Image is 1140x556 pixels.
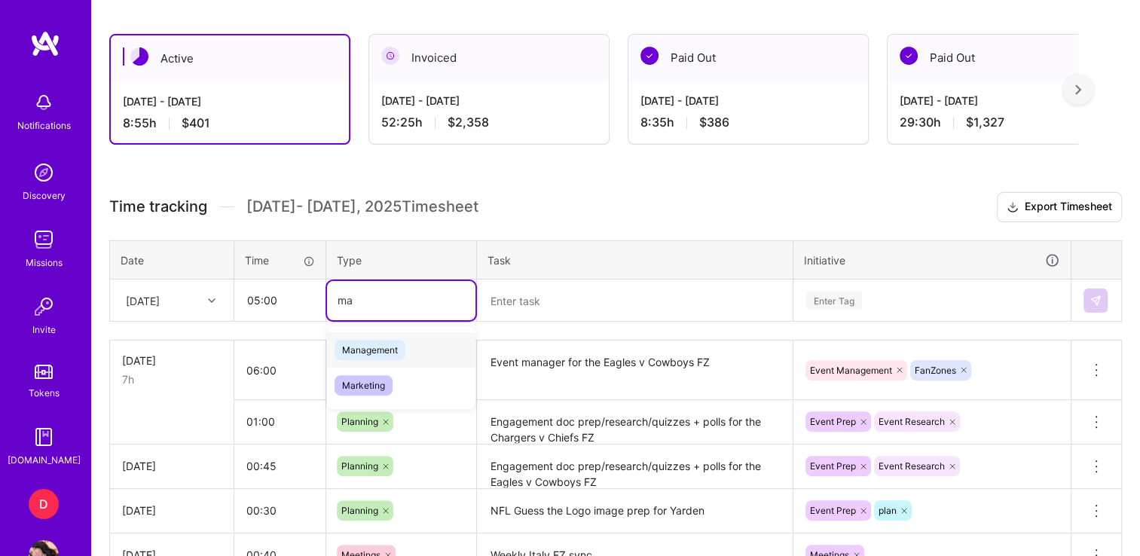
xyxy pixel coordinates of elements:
div: [DATE] - [DATE] [123,93,337,109]
span: Planning [341,505,378,516]
div: [DATE] [122,458,222,474]
div: 52:25 h [381,115,597,130]
div: 7h [122,371,222,387]
input: HH:MM [234,350,325,390]
span: Planning [341,460,378,472]
span: Event Research [879,460,945,472]
div: D [29,489,59,519]
div: Time [245,252,315,268]
textarea: Engagement doc prep/research/quizzes + polls for the Chargers v Chiefs FZ [478,402,791,443]
span: Event Research [879,416,945,427]
span: FanZones [915,365,956,376]
div: [DATE] [122,503,222,518]
img: bell [29,87,59,118]
span: plan [879,505,897,516]
div: [DATE] [122,353,222,368]
div: Missions [26,255,63,270]
span: $386 [699,115,729,130]
span: Event Prep [810,460,856,472]
input: HH:MM [235,280,325,320]
img: Active [130,47,148,66]
span: Planning [341,416,378,427]
div: [DATE] - [DATE] [381,93,597,108]
input: HH:MM [234,490,325,530]
div: 8:55 h [123,115,337,131]
button: Export Timesheet [997,192,1122,222]
div: Paid Out [888,35,1127,81]
div: Active [111,35,349,81]
span: $401 [182,115,210,131]
div: Discovery [23,188,66,203]
img: Invite [29,292,59,322]
span: Event Prep [810,416,856,427]
th: Task [477,240,793,280]
div: Notifications [17,118,71,133]
img: Paid Out [640,47,659,65]
img: logo [30,30,60,57]
div: [DATE] - [DATE] [900,93,1115,108]
div: [DOMAIN_NAME] [8,452,81,468]
span: $2,358 [448,115,489,130]
div: Initiative [804,252,1060,269]
img: Paid Out [900,47,918,65]
img: Submit [1090,295,1102,307]
div: 29:30 h [900,115,1115,130]
textarea: Event manager for the Eagles v Cowboys FZ [478,342,791,399]
span: [DATE] - [DATE] , 2025 Timesheet [246,197,478,216]
a: D [25,489,63,519]
div: Invoiced [369,35,609,81]
img: Invoiced [381,47,399,65]
img: right [1075,84,1081,95]
span: Time tracking [109,197,207,216]
span: $1,327 [966,115,1004,130]
img: teamwork [29,225,59,255]
span: Management [335,340,405,360]
textarea: Engagement doc prep/research/quizzes + polls for the Eagles v Cowboys FZ [478,446,791,487]
input: HH:MM [234,402,325,441]
div: 8:35 h [640,115,856,130]
input: HH:MM [234,446,325,486]
div: [DATE] - [DATE] [640,93,856,108]
i: icon Download [1007,200,1019,215]
div: Tokens [29,385,60,401]
div: Invite [32,322,56,338]
th: Date [110,240,234,280]
img: tokens [35,365,53,379]
i: icon Chevron [208,297,215,304]
span: Event Prep [810,505,856,516]
div: Paid Out [628,35,868,81]
div: Enter Tag [806,289,862,312]
textarea: NFL Guess the Logo image prep for Yarden [478,490,791,532]
th: Type [326,240,477,280]
img: guide book [29,422,59,452]
span: Marketing [335,375,393,396]
img: discovery [29,157,59,188]
div: [DATE] [126,292,160,308]
span: Event Management [810,365,892,376]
